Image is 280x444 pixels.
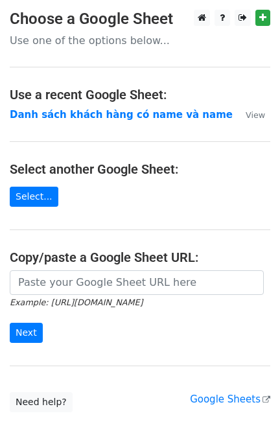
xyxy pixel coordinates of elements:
a: Danh sách khách hàng có name và name [10,109,233,121]
a: Select... [10,187,58,207]
h4: Select another Google Sheet: [10,161,270,177]
h3: Choose a Google Sheet [10,10,270,29]
a: Google Sheets [190,393,270,405]
small: Example: [URL][DOMAIN_NAME] [10,298,143,307]
a: View [233,109,265,121]
h4: Use a recent Google Sheet: [10,87,270,102]
a: Need help? [10,392,73,412]
p: Use one of the options below... [10,34,270,47]
h4: Copy/paste a Google Sheet URL: [10,250,270,265]
input: Next [10,323,43,343]
input: Paste your Google Sheet URL here [10,270,264,295]
small: View [246,110,265,120]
